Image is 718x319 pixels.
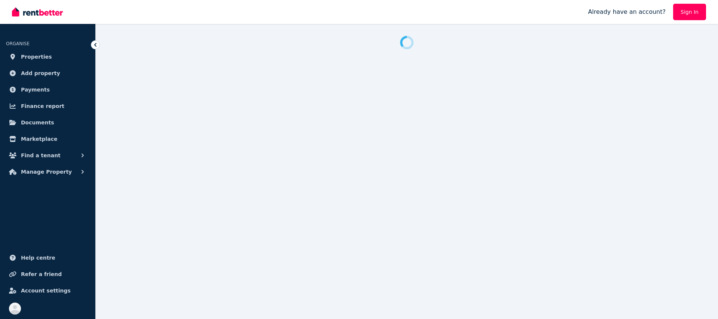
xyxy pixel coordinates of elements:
a: Add property [6,66,89,81]
span: Payments [21,85,50,94]
button: Manage Property [6,164,89,179]
span: Manage Property [21,167,72,176]
a: Properties [6,49,89,64]
span: Properties [21,52,52,61]
span: Account settings [21,286,71,295]
span: ORGANISE [6,41,30,46]
span: Already have an account? [588,7,666,16]
a: Finance report [6,99,89,114]
a: Refer a friend [6,267,89,282]
span: Documents [21,118,54,127]
a: Documents [6,115,89,130]
a: Payments [6,82,89,97]
a: Account settings [6,283,89,298]
a: Marketplace [6,131,89,146]
span: Marketplace [21,134,57,143]
span: Refer a friend [21,270,62,279]
button: Find a tenant [6,148,89,163]
span: Help centre [21,253,55,262]
img: RentBetter [12,6,63,18]
a: Help centre [6,250,89,265]
span: Find a tenant [21,151,61,160]
a: Sign In [673,4,706,20]
span: Finance report [21,102,64,111]
span: Add property [21,69,60,78]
